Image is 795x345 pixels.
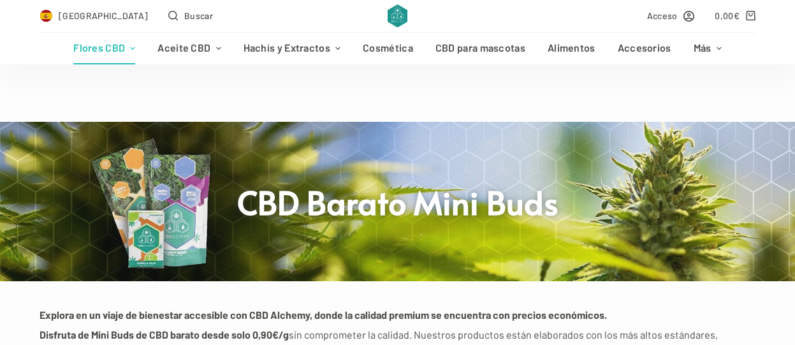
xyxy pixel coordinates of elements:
[62,33,733,64] nav: Menú de cabecera
[606,33,682,64] a: Accesorios
[715,10,740,21] bdi: 0,00
[424,33,536,64] a: CBD para mascotas
[147,33,232,64] a: Aceite CBD
[40,328,289,341] strong: Disfruta de Mini Buds de CBD barato desde solo 0,90€/g
[715,8,755,23] a: Carro de compra
[40,8,148,23] a: Select Country
[734,10,740,21] span: €
[59,8,148,23] span: [GEOGRAPHIC_DATA]
[159,181,637,223] h1: CBD Barato Mini Buds
[388,4,407,27] img: CBD Alchemy
[62,33,147,64] a: Flores CBD
[682,33,733,64] a: Más
[168,8,213,23] button: Abrir formulario de búsqueda
[352,33,425,64] a: Cosmética
[184,8,213,23] span: Buscar
[647,8,695,23] a: Acceso
[40,309,607,321] strong: Explora en un viaje de bienestar accesible con CBD Alchemy, donde la calidad premium se encuentra...
[232,33,352,64] a: Hachís y Extractos
[40,10,52,22] img: ES Flag
[647,8,678,23] span: Acceso
[536,33,606,64] a: Alimentos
